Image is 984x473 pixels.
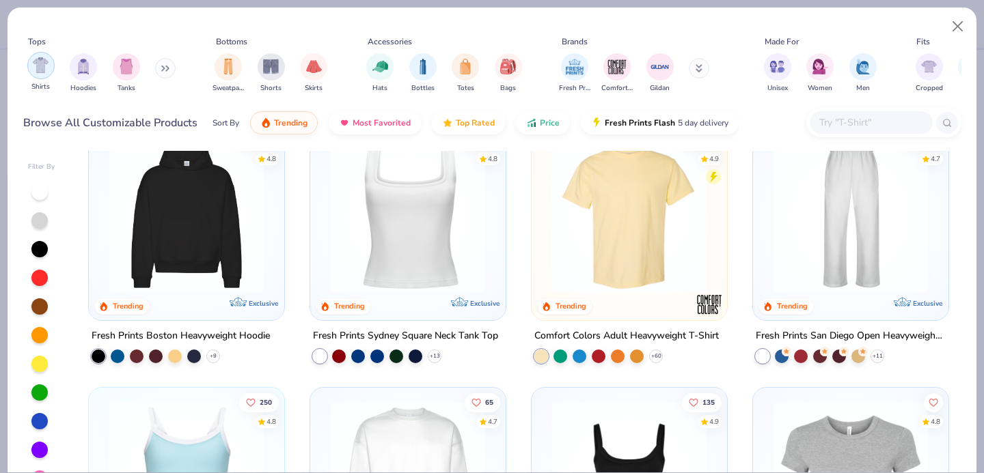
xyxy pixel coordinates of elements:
[709,154,719,164] div: 4.9
[76,59,91,74] img: Hoodies Image
[931,154,940,164] div: 4.7
[931,416,940,427] div: 4.8
[300,53,327,94] div: filter for Skirts
[300,53,327,94] button: filter button
[28,35,46,48] div: Tops
[313,327,498,344] div: Fresh Prints Sydney Square Neck Tank Top
[916,83,943,94] span: Cropped
[581,111,739,134] button: Fresh Prints Flash5 day delivery
[564,57,585,77] img: Fresh Prints Image
[559,53,590,94] button: filter button
[696,290,723,317] img: Comfort Colors logo
[260,117,271,128] img: trending.gif
[113,53,140,94] div: filter for Tanks
[409,53,437,94] div: filter for Bottles
[485,399,493,405] span: 65
[921,59,937,74] img: Cropped Image
[849,53,877,94] button: filter button
[260,399,273,405] span: 250
[409,53,437,94] button: filter button
[23,115,197,131] div: Browse All Customizable Products
[249,298,278,307] span: Exclusive
[470,298,500,307] span: Exclusive
[415,59,430,74] img: Bottles Image
[516,111,570,134] button: Price
[488,154,497,164] div: 4.8
[70,53,97,94] button: filter button
[678,115,728,131] span: 5 day delivery
[33,57,49,73] img: Shirts Image
[945,14,971,40] button: Close
[492,139,660,293] img: 63ed7c8a-03b3-4701-9f69-be4b1adc9c5f
[329,111,421,134] button: Most Favorited
[562,35,588,48] div: Brands
[263,59,279,74] img: Shorts Image
[651,352,661,360] span: + 60
[70,83,96,94] span: Hoodies
[240,392,279,412] button: Like
[260,83,282,94] span: Shorts
[916,53,943,94] button: filter button
[488,416,497,427] div: 4.7
[274,117,307,128] span: Trending
[113,53,140,94] button: filter button
[213,83,244,94] span: Sweatpants
[339,117,350,128] img: most_fav.gif
[70,53,97,94] div: filter for Hoodies
[856,59,871,74] img: Men Image
[258,53,285,94] button: filter button
[806,53,834,94] div: filter for Women
[306,59,322,74] img: Skirts Image
[916,53,943,94] div: filter for Cropped
[366,53,394,94] div: filter for Hats
[849,53,877,94] div: filter for Men
[213,53,244,94] div: filter for Sweatpants
[605,117,675,128] span: Fresh Prints Flash
[765,35,799,48] div: Made For
[924,392,943,412] button: Like
[646,53,674,94] button: filter button
[353,117,411,128] span: Most Favorited
[368,35,412,48] div: Accessories
[702,399,715,405] span: 135
[366,53,394,94] button: filter button
[607,57,627,77] img: Comfort Colors Image
[92,327,270,344] div: Fresh Prints Boston Heavyweight Hoodie
[495,53,522,94] button: filter button
[709,416,719,427] div: 4.9
[808,83,832,94] span: Women
[216,35,247,48] div: Bottoms
[591,117,602,128] img: flash.gif
[500,59,515,74] img: Bags Image
[119,59,134,74] img: Tanks Image
[28,162,55,172] div: Filter By
[650,83,670,94] span: Gildan
[682,392,722,412] button: Like
[646,53,674,94] div: filter for Gildan
[601,53,633,94] div: filter for Comfort Colors
[457,83,474,94] span: Totes
[430,352,440,360] span: + 13
[372,59,388,74] img: Hats Image
[912,298,942,307] span: Exclusive
[764,53,791,94] div: filter for Unisex
[500,83,516,94] span: Bags
[756,327,946,344] div: Fresh Prints San Diego Open Heavyweight Sweatpants
[818,115,923,130] input: Try "T-Shirt"
[267,154,277,164] div: 4.8
[442,117,453,128] img: TopRated.gif
[465,392,500,412] button: Like
[764,53,791,94] button: filter button
[495,53,522,94] div: filter for Bags
[27,52,55,92] div: filter for Shirts
[812,59,828,74] img: Women Image
[767,83,788,94] span: Unisex
[856,83,870,94] span: Men
[806,53,834,94] button: filter button
[267,416,277,427] div: 4.8
[118,83,135,94] span: Tanks
[872,352,882,360] span: + 11
[767,139,935,293] img: df5250ff-6f61-4206-a12c-24931b20f13c
[305,83,323,94] span: Skirts
[102,139,271,293] img: 91acfc32-fd48-4d6b-bdad-a4c1a30ac3fc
